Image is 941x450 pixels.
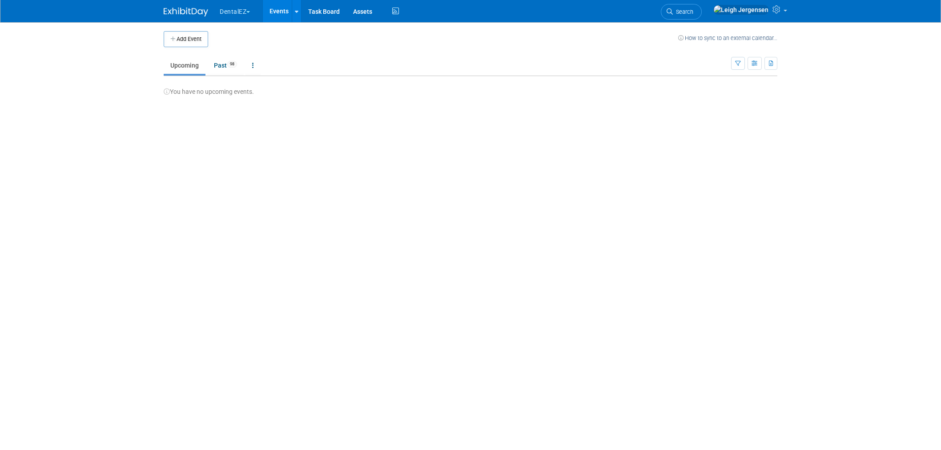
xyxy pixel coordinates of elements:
button: Add Event [164,31,208,47]
a: Search [661,4,702,20]
a: Upcoming [164,57,205,74]
span: You have no upcoming events. [164,88,254,95]
img: ExhibitDay [164,8,208,16]
span: 98 [227,61,237,68]
img: Leigh Jergensen [713,5,769,15]
a: Past98 [207,57,244,74]
a: How to sync to an external calendar... [678,35,777,41]
span: Search [673,8,693,15]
